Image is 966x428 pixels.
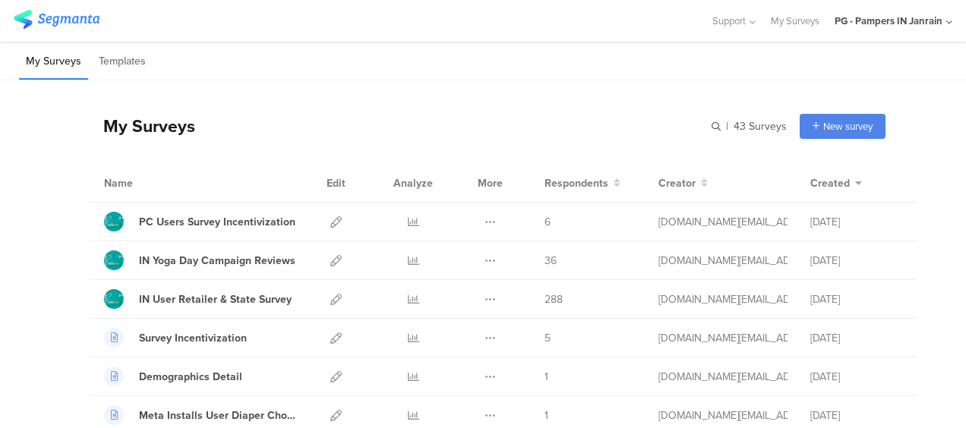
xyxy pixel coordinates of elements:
[474,164,507,202] div: More
[92,44,153,80] li: Templates
[810,330,901,346] div: [DATE]
[712,14,746,28] span: Support
[545,291,563,307] span: 288
[104,289,292,309] a: IN User Retailer & State Survey
[545,253,557,269] span: 36
[139,291,292,307] div: IN User Retailer & State Survey
[658,369,788,385] div: sinha.ss@pg.com
[658,253,788,269] div: sinha.ss@pg.com
[139,369,242,385] div: Demographics Detail
[658,214,788,230] div: sinha.ss@pg.com
[810,291,901,307] div: [DATE]
[835,14,942,28] div: PG - Pampers IN Janrain
[658,291,788,307] div: sinha.ss@pg.com
[823,119,873,134] span: New survey
[14,10,99,29] img: segmanta logo
[810,253,901,269] div: [DATE]
[104,175,195,191] div: Name
[810,369,901,385] div: [DATE]
[658,408,788,423] div: sinha.ss@pg.com
[810,175,850,191] span: Created
[734,118,787,134] span: 43 Surveys
[810,175,862,191] button: Created
[810,214,901,230] div: [DATE]
[104,250,295,270] a: IN Yoga Day Campaign Reviews
[19,44,88,80] li: My Surveys
[104,367,242,386] a: Demographics Detail
[320,164,352,202] div: Edit
[724,118,731,134] span: |
[545,175,608,191] span: Respondents
[139,408,297,423] div: Meta Installs User Diaper Choices
[104,212,295,231] a: PC Users Survey Incentivization
[658,175,708,191] button: Creator
[545,175,620,191] button: Respondents
[139,214,295,230] div: PC Users Survey Incentivization
[545,408,548,423] span: 1
[545,330,551,346] span: 5
[658,330,788,346] div: sinha.ss@pg.com
[139,253,295,269] div: IN Yoga Day Campaign Reviews
[104,405,297,425] a: Meta Installs User Diaper Choices
[658,175,696,191] span: Creator
[545,214,551,230] span: 6
[810,408,901,423] div: [DATE]
[139,330,247,346] div: Survey Incentivization
[104,328,247,348] a: Survey Incentivization
[390,164,436,202] div: Analyze
[88,113,195,139] div: My Surveys
[545,369,548,385] span: 1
